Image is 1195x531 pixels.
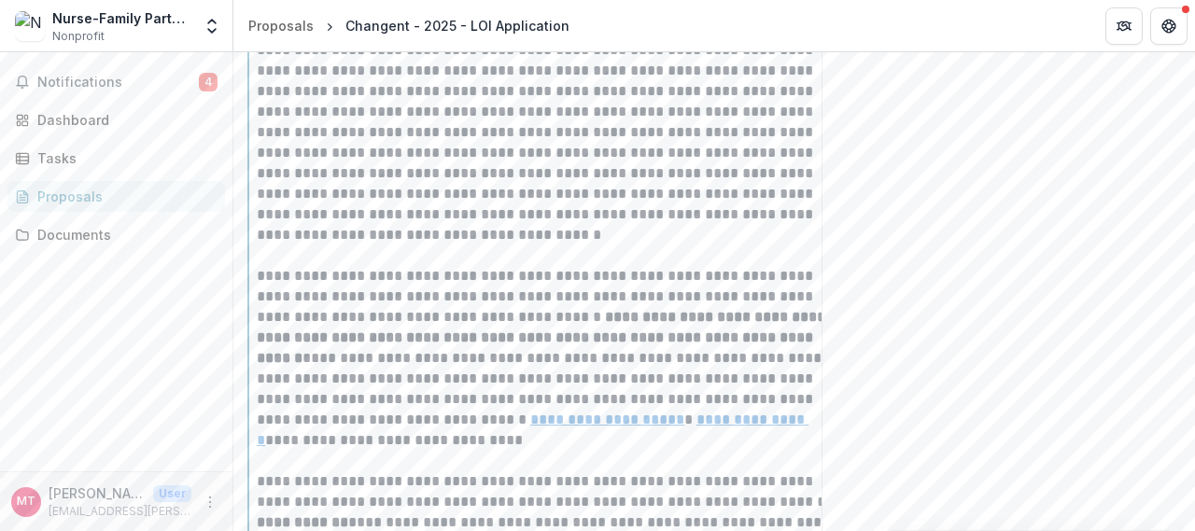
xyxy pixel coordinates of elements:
button: Notifications4 [7,67,225,97]
button: Partners [1105,7,1143,45]
p: User [153,485,191,502]
a: Dashboard [7,105,225,135]
img: Nurse-Family Partnership [15,11,45,41]
span: Notifications [37,75,199,91]
div: Documents [37,225,210,245]
div: Changent - 2025 - LOI Application [345,16,569,35]
button: More [199,491,221,513]
div: Nurse-Family Partnership [52,8,191,28]
span: 4 [199,73,218,91]
div: Proposals [248,16,314,35]
nav: breadcrumb [241,12,577,39]
p: [EMAIL_ADDRESS][PERSON_NAME][DOMAIN_NAME] [49,503,191,520]
a: Documents [7,219,225,250]
div: Melyora Trujillo [17,496,35,508]
div: Tasks [37,148,210,168]
div: Dashboard [37,110,210,130]
span: Nonprofit [52,28,105,45]
button: Get Help [1150,7,1188,45]
p: [PERSON_NAME] [49,483,146,503]
a: Proposals [241,12,321,39]
button: Open entity switcher [199,7,225,45]
a: Proposals [7,181,225,212]
a: Tasks [7,143,225,174]
div: Proposals [37,187,210,206]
